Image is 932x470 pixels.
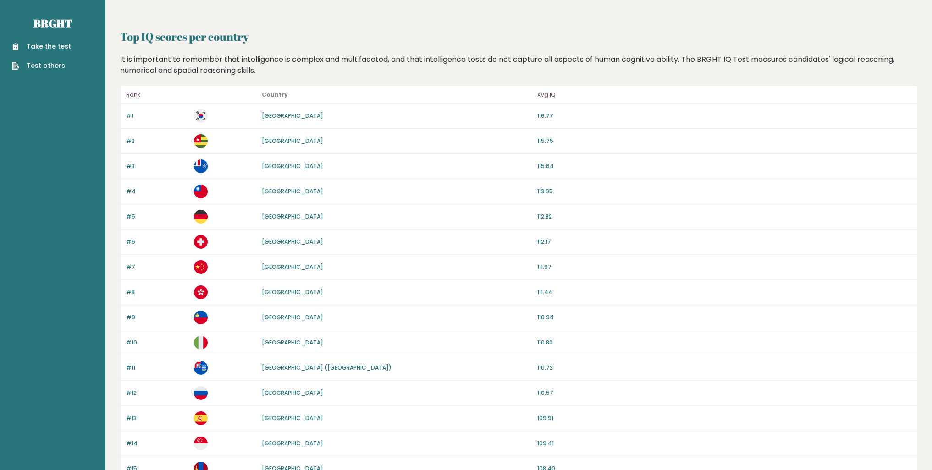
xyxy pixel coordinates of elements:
[194,361,208,375] img: fk.svg
[194,260,208,274] img: cn.svg
[194,411,208,425] img: es.svg
[194,210,208,224] img: de.svg
[537,263,911,271] p: 111.97
[194,386,208,400] img: ru.svg
[262,137,323,145] a: [GEOGRAPHIC_DATA]
[12,61,71,71] a: Test others
[194,109,208,123] img: kr.svg
[126,89,188,100] p: Rank
[537,162,911,170] p: 115.64
[126,313,188,322] p: #9
[537,213,911,221] p: 112.82
[194,185,208,198] img: tw.svg
[126,339,188,347] p: #10
[126,137,188,145] p: #2
[126,187,188,196] p: #4
[537,364,911,372] p: 110.72
[262,364,392,372] a: [GEOGRAPHIC_DATA] ([GEOGRAPHIC_DATA])
[262,288,323,296] a: [GEOGRAPHIC_DATA]
[262,112,323,120] a: [GEOGRAPHIC_DATA]
[194,285,208,299] img: hk.svg
[537,112,911,120] p: 116.77
[194,134,208,148] img: tg.svg
[262,162,323,170] a: [GEOGRAPHIC_DATA]
[537,389,911,397] p: 110.57
[194,437,208,450] img: sg.svg
[262,263,323,271] a: [GEOGRAPHIC_DATA]
[537,187,911,196] p: 113.95
[262,187,323,195] a: [GEOGRAPHIC_DATA]
[126,213,188,221] p: #5
[126,389,188,397] p: #12
[537,339,911,347] p: 110.80
[262,414,323,422] a: [GEOGRAPHIC_DATA]
[126,263,188,271] p: #7
[194,336,208,350] img: it.svg
[537,313,911,322] p: 110.94
[126,238,188,246] p: #6
[194,311,208,324] img: li.svg
[126,364,188,372] p: #11
[126,414,188,422] p: #13
[194,235,208,249] img: ch.svg
[262,238,323,246] a: [GEOGRAPHIC_DATA]
[262,313,323,321] a: [GEOGRAPHIC_DATA]
[262,339,323,346] a: [GEOGRAPHIC_DATA]
[537,414,911,422] p: 109.91
[537,238,911,246] p: 112.17
[537,288,911,296] p: 111.44
[33,16,72,31] a: Brght
[537,89,911,100] p: Avg IQ
[120,28,917,45] h2: Top IQ scores per country
[194,159,208,173] img: tf.svg
[126,112,188,120] p: #1
[126,162,188,170] p: #3
[537,439,911,448] p: 109.41
[262,439,323,447] a: [GEOGRAPHIC_DATA]
[262,213,323,220] a: [GEOGRAPHIC_DATA]
[126,288,188,296] p: #8
[262,389,323,397] a: [GEOGRAPHIC_DATA]
[12,42,71,51] a: Take the test
[126,439,188,448] p: #14
[117,54,921,76] div: It is important to remember that intelligence is complex and multifaceted, and that intelligence ...
[262,91,288,98] b: Country
[537,137,911,145] p: 115.75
